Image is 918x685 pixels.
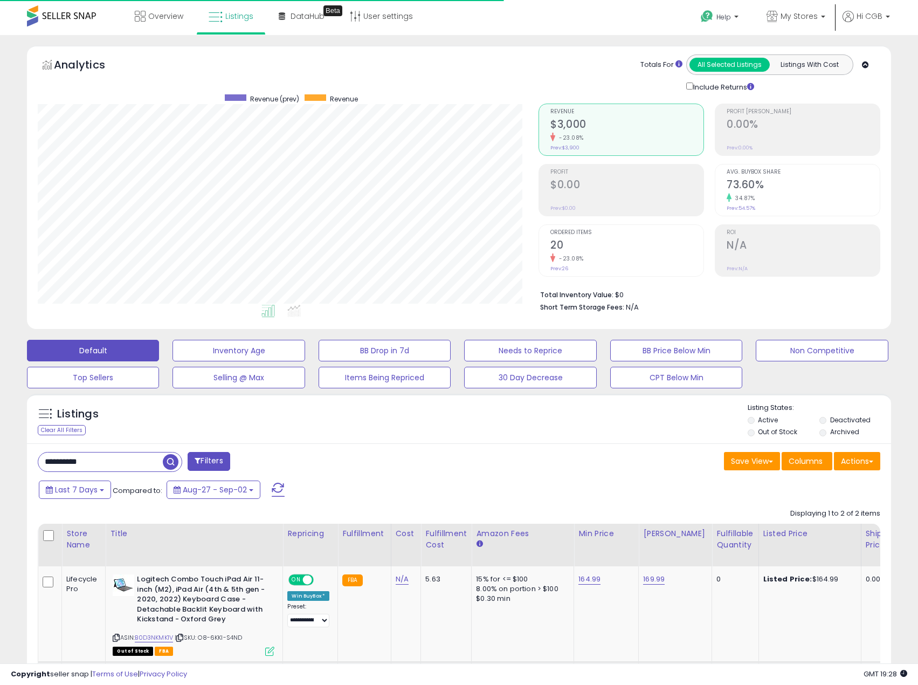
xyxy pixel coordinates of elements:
[857,11,882,22] span: Hi CGB
[66,574,97,594] div: Lifecycle Pro
[700,10,714,23] i: Get Help
[113,647,153,656] span: All listings that are currently out of stock and unavailable for purchase on Amazon
[578,528,634,539] div: Min Price
[550,179,703,193] h2: $0.00
[319,340,451,361] button: BB Drop in 7d
[39,481,111,499] button: Last 7 Days
[864,669,907,679] span: 2025-09-11 19:28 GMT
[866,574,884,584] div: 0.00
[287,603,329,627] div: Preset:
[555,134,584,142] small: -23.08%
[57,407,99,422] h5: Listings
[727,169,880,175] span: Avg. Buybox Share
[148,11,183,22] span: Overview
[550,109,703,115] span: Revenue
[727,265,748,272] small: Prev: N/A
[830,427,859,436] label: Archived
[92,669,138,679] a: Terms of Use
[692,2,749,35] a: Help
[716,574,750,584] div: 0
[748,403,891,413] p: Listing States:
[540,290,613,299] b: Total Inventory Value:
[640,60,682,70] div: Totals For
[113,574,274,654] div: ASIN:
[54,57,126,75] h5: Analytics
[834,452,880,470] button: Actions
[727,118,880,133] h2: 0.00%
[781,11,818,22] span: My Stores
[689,58,770,72] button: All Selected Listings
[172,367,305,388] button: Selling @ Max
[425,528,467,551] div: Fulfillment Cost
[55,484,98,495] span: Last 7 Days
[287,591,329,601] div: Win BuyBox *
[476,574,565,584] div: 15% for <= $100
[763,574,853,584] div: $164.99
[550,239,703,254] h2: 20
[175,633,242,642] span: | SKU: O8-6KKI-S4ND
[731,194,755,202] small: 34.87%
[342,574,362,586] small: FBA
[464,340,596,361] button: Needs to Reprice
[476,584,565,594] div: 8.00% on portion > $100
[476,528,569,539] div: Amazon Fees
[113,485,162,496] span: Compared to:
[550,145,579,151] small: Prev: $3,900
[758,427,797,436] label: Out of Stock
[323,5,342,16] div: Tooltip anchor
[830,415,871,424] label: Deactivated
[167,481,260,499] button: Aug-27 - Sep-02
[330,94,358,104] span: Revenue
[540,303,624,312] b: Short Term Storage Fees:
[550,265,568,272] small: Prev: 26
[550,118,703,133] h2: $3,000
[135,633,173,642] a: B0D3NKMK1V
[38,425,86,435] div: Clear All Filters
[540,287,872,300] li: $0
[476,594,565,604] div: $0.30 min
[769,58,850,72] button: Listings With Cost
[137,574,268,627] b: Logitech Combo Touch iPad Air 11-inch (M2), iPad Air (4th & 5th gen - 2020, 2022) Keyboard Case -...
[396,528,417,539] div: Cost
[578,574,601,585] a: 164.99
[287,528,333,539] div: Repricing
[716,528,754,551] div: Fulfillable Quantity
[866,528,887,551] div: Ship Price
[11,669,50,679] strong: Copyright
[312,576,329,585] span: OFF
[610,367,742,388] button: CPT Below Min
[11,669,187,680] div: seller snap | |
[643,528,707,539] div: [PERSON_NAME]
[727,109,880,115] span: Profit [PERSON_NAME]
[716,12,731,22] span: Help
[758,415,778,424] label: Active
[476,539,482,549] small: Amazon Fees.
[678,80,767,93] div: Include Returns
[425,574,463,584] div: 5.63
[727,239,880,254] h2: N/A
[250,94,299,104] span: Revenue (prev)
[555,255,584,263] small: -23.08%
[610,340,742,361] button: BB Price Below Min
[27,340,159,361] button: Default
[550,205,576,211] small: Prev: $0.00
[113,574,134,596] img: 31OpHfClX5L._SL40_.jpg
[140,669,187,679] a: Privacy Policy
[396,574,409,585] a: N/A
[172,340,305,361] button: Inventory Age
[291,11,325,22] span: DataHub
[626,302,639,312] span: N/A
[763,574,812,584] b: Listed Price:
[225,11,253,22] span: Listings
[155,647,173,656] span: FBA
[319,367,451,388] button: Items Being Repriced
[724,452,780,470] button: Save View
[843,11,890,35] a: Hi CGB
[727,145,753,151] small: Prev: 0.00%
[110,528,278,539] div: Title
[727,230,880,236] span: ROI
[66,528,101,551] div: Store Name
[464,367,596,388] button: 30 Day Decrease
[342,528,386,539] div: Fulfillment
[550,230,703,236] span: Ordered Items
